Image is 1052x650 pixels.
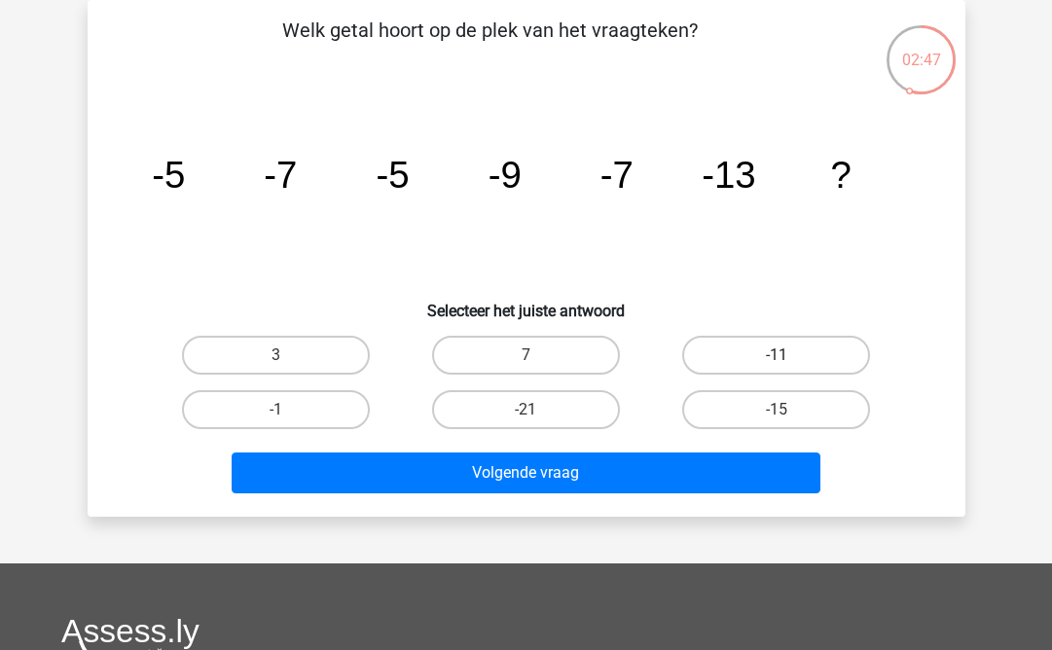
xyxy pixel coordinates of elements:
tspan: -5 [376,154,409,196]
label: -15 [682,390,870,429]
tspan: -5 [152,154,185,196]
tspan: -7 [264,154,297,196]
button: Volgende vraag [232,452,820,493]
tspan: -9 [488,154,521,196]
div: 02:47 [885,23,958,72]
label: 3 [182,336,370,375]
label: -11 [682,336,870,375]
tspan: -7 [599,154,633,196]
label: -1 [182,390,370,429]
label: 7 [432,336,620,375]
tspan: -13 [702,154,755,196]
p: Welk getal hoort op de plek van het vraagteken? [119,16,861,74]
tspan: ? [830,154,851,196]
label: -21 [432,390,620,429]
h6: Selecteer het juiste antwoord [119,286,934,320]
